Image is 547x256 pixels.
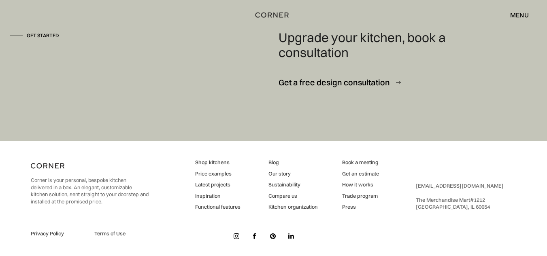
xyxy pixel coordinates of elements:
[342,193,379,200] a: Trade program
[268,170,318,178] a: Our story
[268,193,318,200] a: Compare us
[195,193,241,200] a: Inspiration
[268,203,318,211] a: Kitchen organization
[510,12,529,18] div: menu
[31,230,85,237] a: Privacy Policy
[268,159,318,166] a: Blog
[342,170,379,178] a: Get an estimate
[279,30,454,61] h4: Upgrade your kitchen, book a consultation
[254,10,293,20] a: home
[342,203,379,211] a: Press
[279,72,401,92] a: Get a free design consultation
[268,181,318,188] a: Sustainability
[195,181,241,188] a: Latest projects
[31,177,149,205] p: Corner is your personal, bespoke kitchen delivered in a box. An elegant, customizable kitchen sol...
[416,182,504,211] div: ‍ The Merchandise Mart #1212 ‍ [GEOGRAPHIC_DATA], IL 60654
[342,181,379,188] a: How it works
[195,159,241,166] a: Shop kitchens
[195,170,241,178] a: Price examples
[94,230,149,237] a: Terms of Use
[195,203,241,211] a: Functional features
[342,159,379,166] a: Book a meeting
[27,32,59,39] div: Get started
[279,77,390,88] div: Get a free design consultation
[502,8,529,22] div: menu
[416,182,504,189] a: [EMAIL_ADDRESS][DOMAIN_NAME]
